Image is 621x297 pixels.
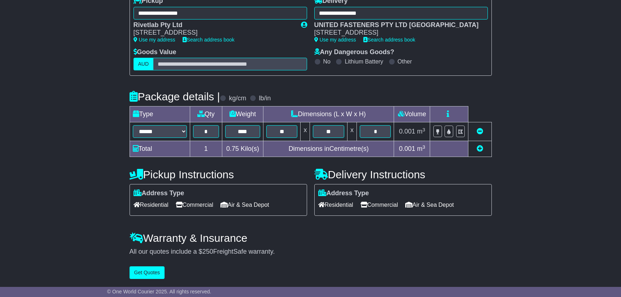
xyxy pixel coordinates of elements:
span: Commercial [176,199,213,210]
label: lb/in [259,95,271,102]
span: Air & Sea Depot [405,199,454,210]
span: 0.001 [399,145,415,152]
div: UNITED FASTENERS PTY LTD [GEOGRAPHIC_DATA] [314,21,481,29]
td: x [347,122,357,141]
sup: 3 [423,127,425,132]
h4: Pickup Instructions [130,169,307,180]
button: Get Quotes [130,266,165,279]
h4: Warranty & Insurance [130,232,492,244]
a: Search address book [363,37,415,43]
label: Address Type [134,189,184,197]
a: Add new item [477,145,483,152]
span: 0.001 [399,128,415,135]
div: [STREET_ADDRESS] [314,29,481,37]
span: 0.75 [226,145,239,152]
sup: 3 [423,144,425,150]
a: Search address book [183,37,235,43]
a: Use my address [314,37,356,43]
td: Volume [394,106,430,122]
td: Qty [190,106,222,122]
div: Rivetlab Pty Ltd [134,21,294,29]
td: Kilo(s) [222,141,263,157]
span: m [417,145,425,152]
span: 250 [202,248,213,255]
label: Address Type [318,189,369,197]
label: Lithium Battery [345,58,383,65]
label: Goods Value [134,48,176,56]
label: kg/cm [229,95,246,102]
td: Weight [222,106,263,122]
a: Use my address [134,37,175,43]
label: Other [398,58,412,65]
h4: Delivery Instructions [314,169,492,180]
span: Air & Sea Depot [220,199,269,210]
label: No [323,58,331,65]
td: 1 [190,141,222,157]
span: Residential [134,199,169,210]
td: Dimensions in Centimetre(s) [263,141,394,157]
a: Remove this item [477,128,483,135]
span: m [417,128,425,135]
span: © One World Courier 2025. All rights reserved. [107,289,211,294]
span: Commercial [360,199,398,210]
div: [STREET_ADDRESS] [134,29,294,37]
td: x [301,122,310,141]
td: Total [130,141,190,157]
label: Any Dangerous Goods? [314,48,394,56]
h4: Package details | [130,91,220,102]
td: Type [130,106,190,122]
td: Dimensions (L x W x H) [263,106,394,122]
label: AUD [134,58,154,70]
span: Residential [318,199,353,210]
div: All our quotes include a $ FreightSafe warranty. [130,248,492,256]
